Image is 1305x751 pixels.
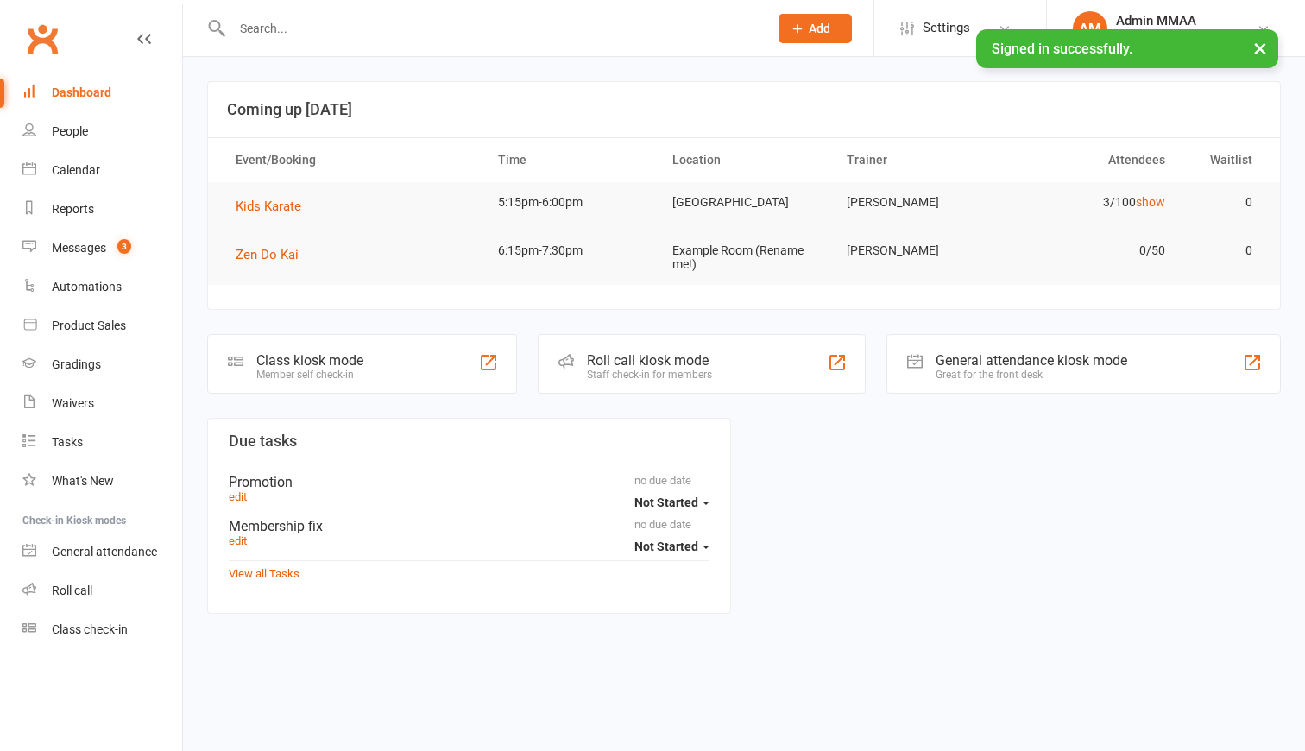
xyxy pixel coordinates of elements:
div: What's New [52,474,114,488]
td: 3/100 [1006,182,1180,223]
div: General attendance [52,545,157,559]
th: Trainer [831,138,1006,182]
a: Calendar [22,151,182,190]
td: [GEOGRAPHIC_DATA] [657,182,831,223]
div: General attendance kiosk mode [936,352,1127,369]
span: Not Started [634,495,698,509]
div: Staff check-in for members [587,369,712,381]
span: Settings [923,9,970,47]
td: 0/50 [1006,230,1180,271]
a: Messages 3 [22,229,182,268]
div: Member self check-in [256,369,363,381]
a: edit [229,534,247,547]
div: Membership fix [229,518,709,534]
button: Zen Do Kai [236,244,311,265]
a: Clubworx [21,17,64,60]
div: Roll call kiosk mode [587,352,712,369]
td: 6:15pm-7:30pm [482,230,657,271]
th: Location [657,138,831,182]
div: Waivers [52,396,94,410]
div: Gradings [52,357,101,371]
th: Event/Booking [220,138,482,182]
th: Waitlist [1181,138,1268,182]
a: edit [229,490,247,503]
th: Attendees [1006,138,1180,182]
td: 5:15pm-6:00pm [482,182,657,223]
a: Class kiosk mode [22,610,182,649]
div: People [52,124,88,138]
div: Promotion [229,474,709,490]
th: Time [482,138,657,182]
td: 0 [1181,182,1268,223]
a: Dashboard [22,73,182,112]
div: Dashboard [52,85,111,99]
td: [PERSON_NAME] [831,182,1006,223]
button: Kids Karate [236,196,313,217]
input: Search... [227,16,756,41]
span: Not Started [634,540,698,553]
div: Product Sales [52,319,126,332]
h3: Due tasks [229,432,709,450]
div: Roll call [52,584,92,597]
button: Add [779,14,852,43]
a: Automations [22,268,182,306]
div: Calendar [52,163,100,177]
a: Waivers [22,384,182,423]
a: Product Sales [22,306,182,345]
a: show [1136,195,1165,209]
div: Class kiosk mode [256,352,363,369]
button: Not Started [634,531,709,562]
span: Signed in successfully. [992,41,1132,57]
div: AM [1073,11,1107,46]
span: Zen Do Kai [236,247,299,262]
span: 3 [117,239,131,254]
td: [PERSON_NAME] [831,230,1006,271]
a: Reports [22,190,182,229]
a: View all Tasks [229,567,299,580]
td: Example Room (Rename me!) [657,230,831,285]
div: Tasks [52,435,83,449]
a: Roll call [22,571,182,610]
a: What's New [22,462,182,501]
h3: Coming up [DATE] [227,101,1261,118]
a: Gradings [22,345,182,384]
div: Automations [52,280,122,293]
span: Kids Karate [236,199,301,214]
button: × [1245,29,1276,66]
a: People [22,112,182,151]
a: General attendance kiosk mode [22,533,182,571]
a: Tasks [22,423,182,462]
div: Messages [52,241,106,255]
div: Reports [52,202,94,216]
div: [GEOGRAPHIC_DATA] [1116,28,1232,44]
div: Great for the front desk [936,369,1127,381]
span: Add [809,22,830,35]
div: Admin MMAA [1116,13,1232,28]
button: Not Started [634,487,709,518]
div: Class check-in [52,622,128,636]
td: 0 [1181,230,1268,271]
